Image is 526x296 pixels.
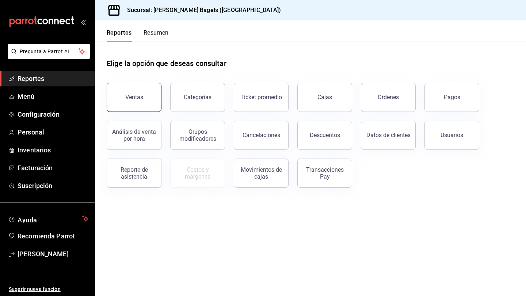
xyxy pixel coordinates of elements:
h3: Sucursal: [PERSON_NAME] Bagels ([GEOGRAPHIC_DATA]) [121,6,281,15]
div: Cancelaciones [243,132,280,139]
div: Órdenes [378,94,399,101]
span: Pregunta a Parrot AI [20,48,79,55]
button: Resumen [144,29,169,42]
button: Reportes [107,29,132,42]
button: Descuentos [297,121,352,150]
span: Facturación [18,163,89,173]
div: Pagos [444,94,460,101]
a: Cajas [297,83,352,112]
div: Descuentos [310,132,340,139]
a: Pregunta a Parrot AI [5,53,90,61]
h1: Elige la opción que deseas consultar [107,58,226,69]
div: Grupos modificadores [175,128,220,142]
div: Costos y márgenes [175,166,220,180]
span: Personal [18,127,89,137]
div: Categorías [184,94,211,101]
span: Menú [18,91,89,101]
button: Pagos [424,83,479,112]
div: Análisis de venta por hora [111,128,157,142]
span: [PERSON_NAME] [18,249,89,259]
button: Transacciones Pay [297,159,352,188]
button: Reporte de asistencia [107,159,161,188]
div: Movimientos de cajas [239,166,284,180]
button: Pregunta a Parrot AI [8,44,90,59]
span: Sugerir nueva función [9,285,89,293]
span: Suscripción [18,181,89,191]
div: Datos de clientes [366,132,411,139]
button: Datos de clientes [361,121,416,150]
button: Análisis de venta por hora [107,121,161,150]
button: Órdenes [361,83,416,112]
span: Recomienda Parrot [18,231,89,241]
div: Reporte de asistencia [111,166,157,180]
button: Usuarios [424,121,479,150]
button: Cancelaciones [234,121,289,150]
span: Ayuda [18,214,79,223]
div: Cajas [317,93,332,102]
span: Reportes [18,74,89,83]
button: open_drawer_menu [80,19,86,25]
div: Ticket promedio [240,94,282,101]
button: Grupos modificadores [170,121,225,150]
div: navigation tabs [107,29,169,42]
button: Ventas [107,83,161,112]
div: Ventas [125,94,143,101]
button: Ticket promedio [234,83,289,112]
button: Contrata inventarios para ver este reporte [170,159,225,188]
span: Inventarios [18,145,89,155]
span: Configuración [18,109,89,119]
button: Movimientos de cajas [234,159,289,188]
div: Usuarios [441,132,463,139]
div: Transacciones Pay [302,166,347,180]
button: Categorías [170,83,225,112]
